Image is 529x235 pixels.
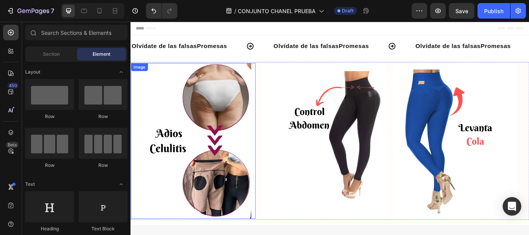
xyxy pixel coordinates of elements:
[238,7,316,15] span: CONJUNTO CHANEL PRUEBA
[477,3,510,19] button: Publish
[3,3,58,19] button: 7
[25,113,74,120] div: Row
[166,24,278,33] h2: Olvídate de las falsas
[7,82,19,89] div: 450
[306,48,452,230] img: gempages_528518921397994622-84364bf2-186e-41dd-a587-ccece42bb1dc.png
[342,7,354,14] span: Draft
[79,113,127,120] div: Row
[455,8,468,14] span: Save
[2,50,19,57] div: Image
[79,162,127,169] div: Row
[153,48,299,230] img: Alt image
[93,51,110,58] span: Element
[115,178,127,190] span: Toggle open
[25,25,127,40] input: Search Sections & Elements
[146,3,177,19] div: Undo/Redo
[79,225,127,232] div: Text Block
[6,142,19,148] div: Beta
[503,197,521,216] div: Open Intercom Messenger
[484,7,503,15] div: Publish
[25,181,35,188] span: Text
[242,24,278,32] strong: Promesas
[0,48,146,230] img: Alt image
[51,6,54,15] p: 7
[332,24,443,33] p: Olvídate de las falsas
[25,69,40,75] span: Layout
[43,51,60,58] span: Section
[131,22,529,235] iframe: Design area
[449,3,474,19] button: Save
[234,7,236,15] span: /
[408,24,443,32] strong: Promesas
[115,66,127,78] span: Toggle open
[25,162,74,169] div: Row
[25,225,74,232] div: Heading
